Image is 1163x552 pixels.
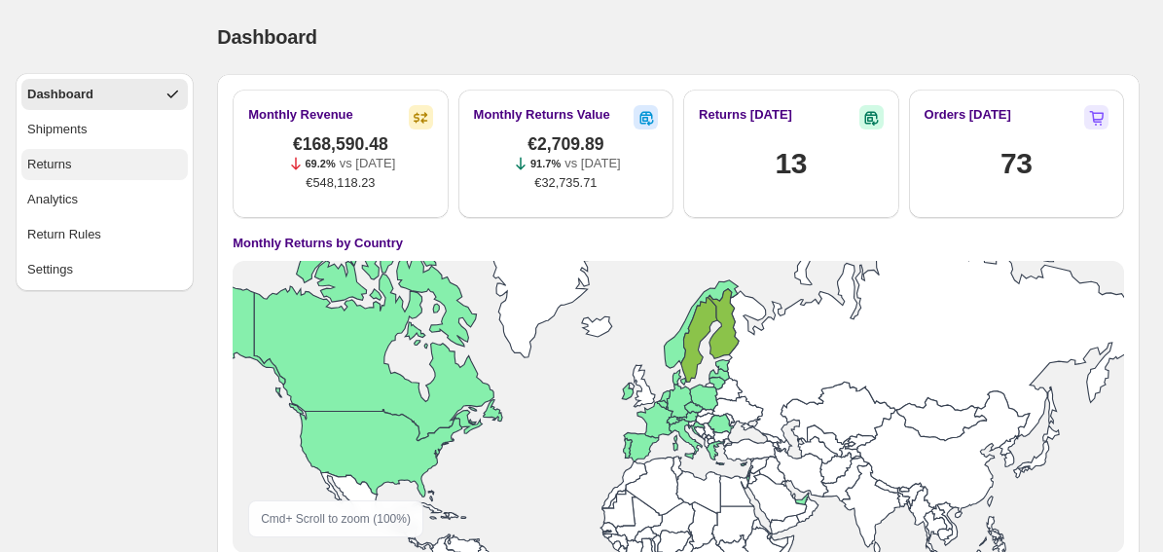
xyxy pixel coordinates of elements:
[21,254,188,285] button: Settings
[21,219,188,250] button: Return Rules
[21,149,188,180] button: Returns
[474,105,610,125] h2: Monthly Returns Value
[534,173,597,193] span: €32,735.71
[233,234,403,253] h4: Monthly Returns by Country
[306,173,375,193] span: €548,118.23
[21,114,188,145] button: Shipments
[27,190,78,209] div: Analytics
[527,134,603,154] span: €2,709.89
[699,105,792,125] h2: Returns [DATE]
[27,120,87,139] div: Shipments
[21,184,188,215] button: Analytics
[1000,144,1033,183] h1: 73
[564,154,621,173] p: vs [DATE]
[306,158,336,169] span: 69.2%
[775,144,807,183] h1: 13
[340,154,396,173] p: vs [DATE]
[27,85,93,104] div: Dashboard
[217,26,317,48] span: Dashboard
[248,500,423,537] div: Cmd + Scroll to zoom ( 100 %)
[27,155,72,174] div: Returns
[248,105,353,125] h2: Monthly Revenue
[21,79,188,110] button: Dashboard
[925,105,1011,125] h2: Orders [DATE]
[27,225,101,244] div: Return Rules
[293,134,388,154] span: €168,590.48
[27,260,73,279] div: Settings
[530,158,561,169] span: 91.7%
